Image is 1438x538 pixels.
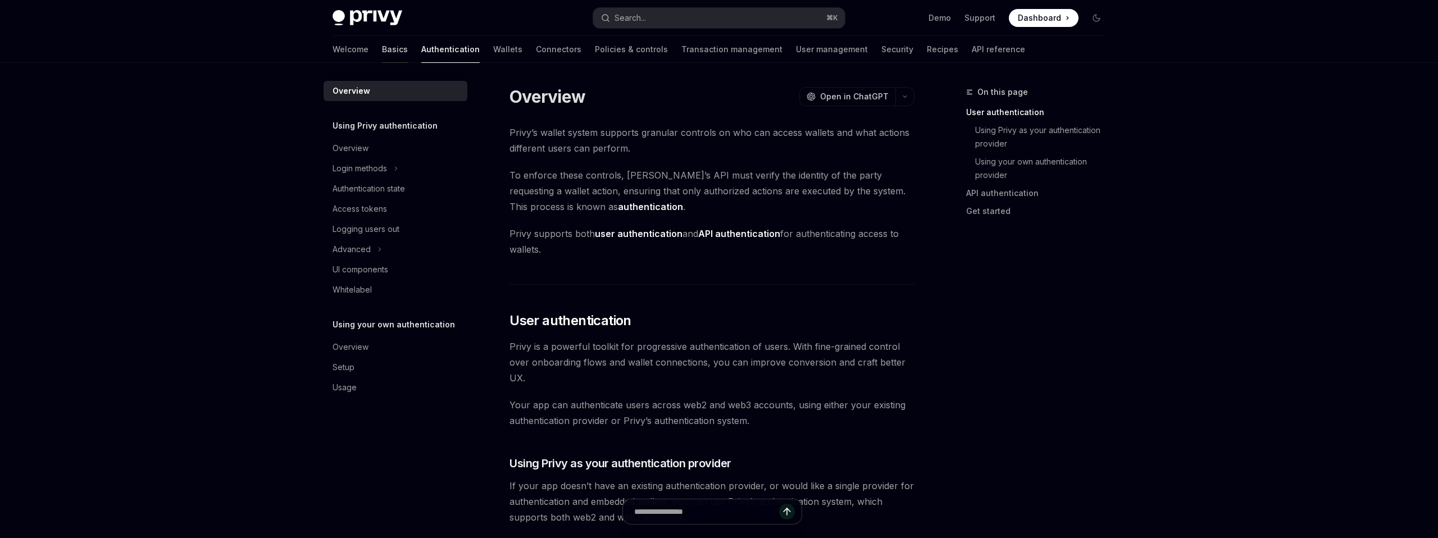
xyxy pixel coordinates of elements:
a: User management [796,36,868,63]
div: Whitelabel [333,283,372,297]
a: Policies & controls [595,36,668,63]
h5: Using your own authentication [333,318,455,331]
a: Authentication state [324,179,467,199]
a: Welcome [333,36,368,63]
a: Usage [324,377,467,398]
button: Send message [779,504,795,519]
a: Access tokens [324,199,467,219]
a: Support [964,12,995,24]
a: Whitelabel [324,280,467,300]
div: Advanced [333,243,371,256]
a: Recipes [927,36,958,63]
span: If your app doesn’t have an existing authentication provider, or would like a single provider for... [509,478,914,525]
div: UI components [333,263,388,276]
a: Using Privy as your authentication provider [966,121,1114,153]
a: Transaction management [681,36,782,63]
a: Wallets [493,36,522,63]
div: Overview [333,142,368,155]
div: Search... [615,11,646,25]
button: Open search [593,8,845,28]
a: Basics [382,36,408,63]
a: UI components [324,259,467,280]
span: Your app can authenticate users across web2 and web3 accounts, using either your existing authent... [509,397,914,428]
h1: Overview [509,86,585,107]
div: Usage [333,381,357,394]
strong: authentication [618,201,683,212]
a: Security [881,36,913,63]
input: Ask a question... [634,499,779,524]
div: Authentication state [333,182,405,195]
a: Setup [324,357,467,377]
span: Privy’s wallet system supports granular controls on who can access wallets and what actions diffe... [509,125,914,156]
button: Toggle Login methods section [324,158,467,179]
a: User authentication [966,103,1114,121]
div: Overview [333,84,370,98]
span: Privy supports both and for authenticating access to wallets. [509,226,914,257]
a: Overview [324,138,467,158]
span: Privy is a powerful toolkit for progressive authentication of users. With fine-grained control ov... [509,339,914,386]
strong: user authentication [595,228,682,239]
div: Access tokens [333,202,387,216]
span: ⌘ K [826,13,838,22]
img: dark logo [333,10,402,26]
div: Setup [333,361,354,374]
div: Login methods [333,162,387,175]
button: Open in ChatGPT [799,87,895,106]
span: On this page [977,85,1028,99]
button: Toggle dark mode [1087,9,1105,27]
span: Dashboard [1018,12,1061,24]
a: API authentication [966,184,1114,202]
div: Overview [333,340,368,354]
a: Connectors [536,36,581,63]
span: Open in ChatGPT [820,91,889,102]
span: User authentication [509,312,631,330]
button: Toggle Advanced section [324,239,467,259]
strong: API authentication [698,228,780,239]
a: Get started [966,202,1114,220]
a: Demo [929,12,951,24]
a: Overview [324,337,467,357]
a: API reference [972,36,1025,63]
a: Using your own authentication provider [966,153,1114,184]
a: Logging users out [324,219,467,239]
div: Logging users out [333,222,399,236]
a: Overview [324,81,467,101]
a: Authentication [421,36,480,63]
h5: Using Privy authentication [333,119,438,133]
span: To enforce these controls, [PERSON_NAME]’s API must verify the identity of the party requesting a... [509,167,914,215]
span: Using Privy as your authentication provider [509,455,731,471]
a: Dashboard [1009,9,1078,27]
